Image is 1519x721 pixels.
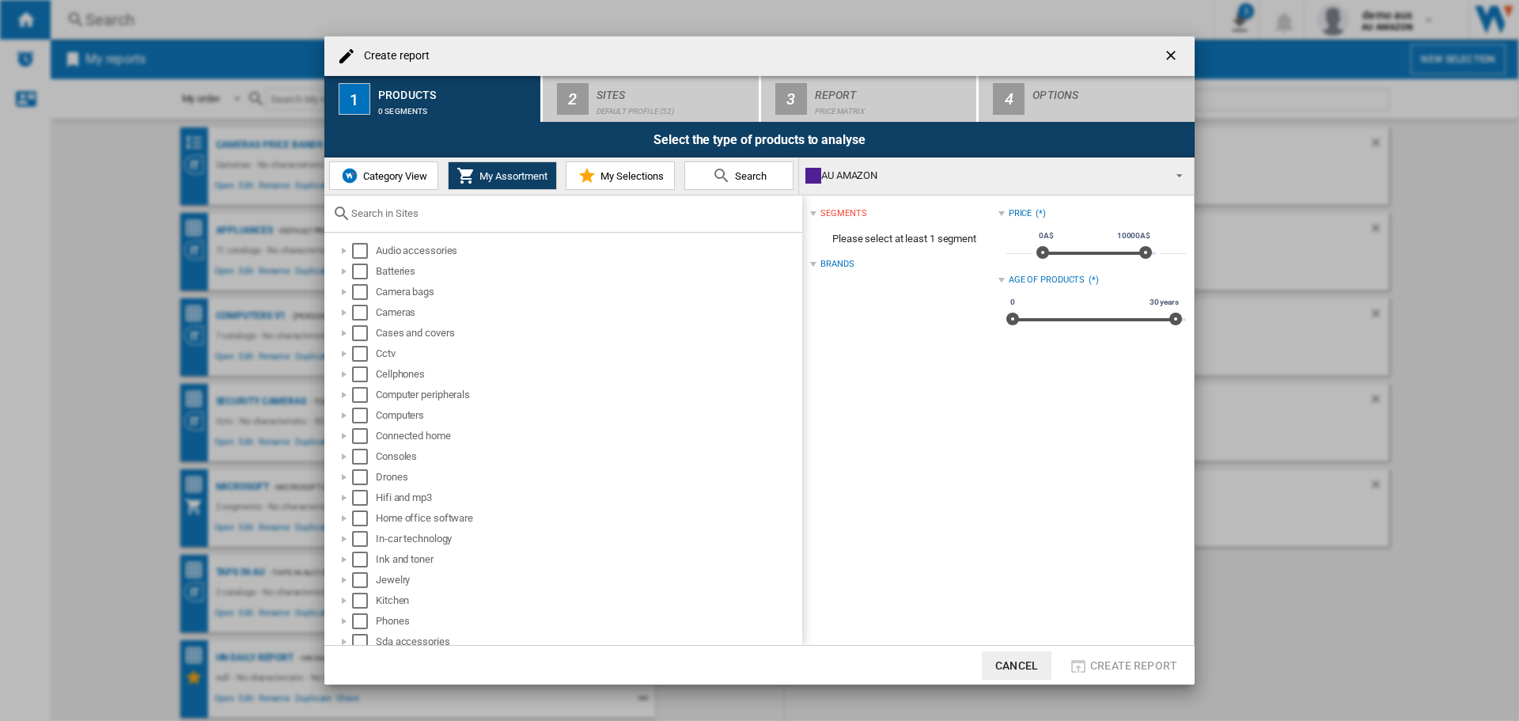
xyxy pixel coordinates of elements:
div: segments [820,207,866,220]
md-checkbox: Select [352,490,376,506]
md-checkbox: Select [352,284,376,300]
div: Cases and covers [376,325,800,341]
div: 2 [557,83,589,115]
span: 0A$ [1036,230,1056,242]
div: Price Matrix [815,99,971,116]
md-checkbox: Select [352,593,376,609]
div: In-car technology [376,531,800,547]
div: Brands [820,258,854,271]
span: 0 [1008,296,1017,309]
md-dialog: Create report ... [324,36,1195,685]
md-checkbox: Select [352,408,376,423]
div: Home office software [376,510,800,526]
button: My Assortment [448,161,557,190]
md-checkbox: Select [352,243,376,259]
div: 3 [775,83,807,115]
button: Search [684,161,794,190]
div: Report [815,82,971,99]
button: 3 Report Price Matrix [761,76,979,122]
span: Search [731,170,767,182]
md-checkbox: Select [352,552,376,567]
div: Default profile (52) [597,99,752,116]
span: Category View [359,170,427,182]
div: Consoles [376,449,800,465]
img: wiser-icon-blue.png [340,166,359,185]
div: Ink and toner [376,552,800,567]
button: My Selections [566,161,675,190]
button: 4 Options [979,76,1195,122]
md-checkbox: Select [352,572,376,588]
div: Cellphones [376,366,800,382]
div: 0 segments [378,99,534,116]
div: Computers [376,408,800,423]
div: 4 [993,83,1025,115]
div: Select the type of products to analyse [324,122,1195,157]
md-checkbox: Select [352,264,376,279]
input: Search in Sites [351,207,794,219]
md-checkbox: Select [352,366,376,382]
span: My Selections [597,170,664,182]
md-checkbox: Select [352,346,376,362]
button: Cancel [982,651,1051,680]
div: Camera bags [376,284,800,300]
div: Price [1009,207,1032,220]
div: Jewelry [376,572,800,588]
div: Products [378,82,534,99]
md-checkbox: Select [352,613,376,629]
md-checkbox: Select [352,305,376,321]
div: Age of products [1009,274,1085,287]
button: 1 Products 0 segments [324,76,542,122]
md-checkbox: Select [352,469,376,485]
button: Category View [329,161,438,190]
div: Drones [376,469,800,485]
button: 2 Sites Default profile (52) [543,76,760,122]
button: Create report [1064,651,1182,680]
span: Please select at least 1 segment [810,224,998,254]
button: getI18NText('BUTTONS.CLOSE_DIALOG') [1157,40,1188,72]
span: Create report [1090,659,1177,672]
div: Audio accessories [376,243,800,259]
span: 10000A$ [1115,230,1153,242]
md-checkbox: Select [352,634,376,650]
span: My Assortment [475,170,547,182]
div: Sites [597,82,752,99]
div: Connected home [376,428,800,444]
md-checkbox: Select [352,449,376,465]
div: Kitchen [376,593,800,609]
md-checkbox: Select [352,510,376,526]
div: Cctv [376,346,800,362]
md-checkbox: Select [352,387,376,403]
div: Cameras [376,305,800,321]
md-checkbox: Select [352,531,376,547]
ng-md-icon: getI18NText('BUTTONS.CLOSE_DIALOG') [1163,47,1182,66]
div: Sda accessories [376,634,800,650]
div: AU AMAZON [805,165,1162,187]
span: 30 years [1147,296,1181,309]
div: 1 [339,83,370,115]
md-checkbox: Select [352,325,376,341]
div: Phones [376,613,800,629]
div: Hifi and mp3 [376,490,800,506]
h4: Create report [356,48,430,64]
md-checkbox: Select [352,428,376,444]
div: Options [1032,82,1188,99]
div: Batteries [376,264,800,279]
div: Computer peripherals [376,387,800,403]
